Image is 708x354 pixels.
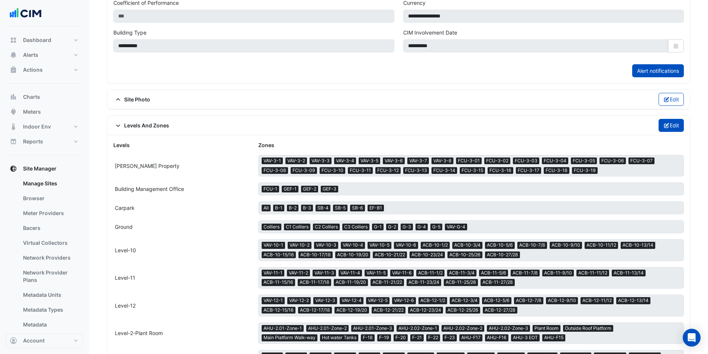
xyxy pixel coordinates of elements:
span: FCU-3-02 [484,157,510,164]
span: VAV-11-4 [339,270,362,276]
span: AHU-2.01-Zone-3 [351,325,394,332]
span: Main Platform Walk-way [262,334,317,341]
span: Outside Roof Platform [563,325,613,332]
span: SB-6 [350,205,365,211]
span: ACB-10-11/12 [585,242,618,249]
span: Charts [23,93,40,101]
span: FCU-3-04 [542,157,568,164]
span: ACB-11-19/20 [334,279,368,286]
span: G-5 [430,224,442,230]
span: VAV-12-4 [340,297,363,304]
span: ACB-10-13/14 [621,242,655,249]
span: C2 Colliers [313,224,340,230]
span: FCU-3-12 [375,167,401,174]
app-icon: Meters [10,108,17,116]
span: ACB-12-23/24 [408,307,443,314]
span: VAV-12-6 [392,297,416,304]
span: Level-10 [115,247,136,253]
span: GEF-1 [282,186,298,192]
span: AHU-2.02-Zone-1 [397,325,439,332]
span: VAV-12-1 [262,297,285,304]
span: AHU-2.01-Zone-2 [306,325,349,332]
span: Building Management Office [115,186,184,192]
span: ACB-10-19/20 [335,251,370,258]
span: VAV-12-3 [313,297,337,304]
span: VAV-10-3 [314,242,338,249]
span: VAV-10-2 [288,242,311,249]
span: AHU-2.02-Zone-3 [487,325,530,332]
span: ACB-10-21/22 [373,251,407,258]
span: ACB-10-1/2 [421,242,450,249]
span: ACB-10-23/24 [410,251,445,258]
span: FCU-3-11 [348,167,373,174]
span: ACB-12-27/28 [483,307,517,314]
span: ACB-11-3/4 [447,270,476,276]
span: Meters [23,108,41,116]
span: VAV-10-4 [341,242,365,249]
button: Meters [6,104,83,119]
span: VAV-11-6 [390,270,414,276]
span: VAV-3-4 [334,157,356,164]
span: Level-11 [115,275,135,281]
span: VAV-G-4 [445,224,467,230]
a: Metadata [17,317,83,332]
span: G-3 [401,224,413,230]
span: F-23 [443,334,457,341]
span: ACB-11-27/28 [481,279,515,286]
span: ACB-12-25/26 [446,307,480,314]
a: Manage Sites [17,176,83,191]
span: FCU-3-18 [544,167,569,174]
span: ACB-10-9/10 [550,242,582,249]
a: Metadata Types [17,302,83,317]
span: Reports [23,138,43,145]
span: Site Photo [113,95,150,103]
span: B-1 [273,205,284,211]
span: ACB-11-21/22 [371,279,404,286]
span: VAV-11-1 [262,270,284,276]
span: [PERSON_NAME] Property [115,163,180,169]
span: F-19 [377,334,391,341]
span: FCU-1 [262,186,279,192]
span: Carpark [115,205,135,211]
span: AHU-3 EOT [511,334,540,341]
span: VAV-10-5 [368,242,391,249]
span: Account [23,337,45,344]
button: Edit [659,119,684,132]
span: FCU-3-15 [460,167,485,174]
span: G-4 [416,224,428,230]
a: Bacers [17,221,83,236]
span: ACB-12-15/16 [262,307,295,314]
span: VAV-3-1 [262,157,283,164]
span: Plant Room [533,325,560,332]
span: ACB-11-25/26 [444,279,478,286]
button: Charts [6,90,83,104]
span: VAV-3-5 [359,157,380,164]
app-icon: Indoor Env [10,123,17,130]
button: Reports [6,134,83,149]
span: FCU-3-05 [571,157,597,164]
span: ACB-11-23/24 [407,279,441,286]
label: Building Type [113,29,146,36]
span: ACB-12-3/4 [450,297,479,304]
app-icon: Dashboard [10,36,17,44]
span: FCU-3-16 [488,167,513,174]
span: FCU-3-17 [516,167,541,174]
a: Alert notifications [632,64,684,77]
span: C1 Colliers [284,224,310,230]
span: Actions [23,66,43,74]
span: FCU-3-01 [456,157,482,164]
span: GEF-3 [321,186,338,192]
span: ACB-11-9/10 [542,270,574,276]
span: ACB-11-11/12 [576,270,609,276]
span: VAV-3-8 [431,157,453,164]
span: FCU-3-08 [262,167,288,174]
span: VAV-3-3 [310,157,332,164]
span: FCU-3-19 [572,167,598,174]
span: ACB-10-7/8 [517,242,547,249]
span: FCU-3-13 [403,167,429,174]
button: Edit [659,93,684,106]
span: ACB-11-15/16 [262,279,295,286]
span: F-20 [394,334,408,341]
span: VAV-11-2 [287,270,310,276]
app-icon: Reports [10,138,17,145]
